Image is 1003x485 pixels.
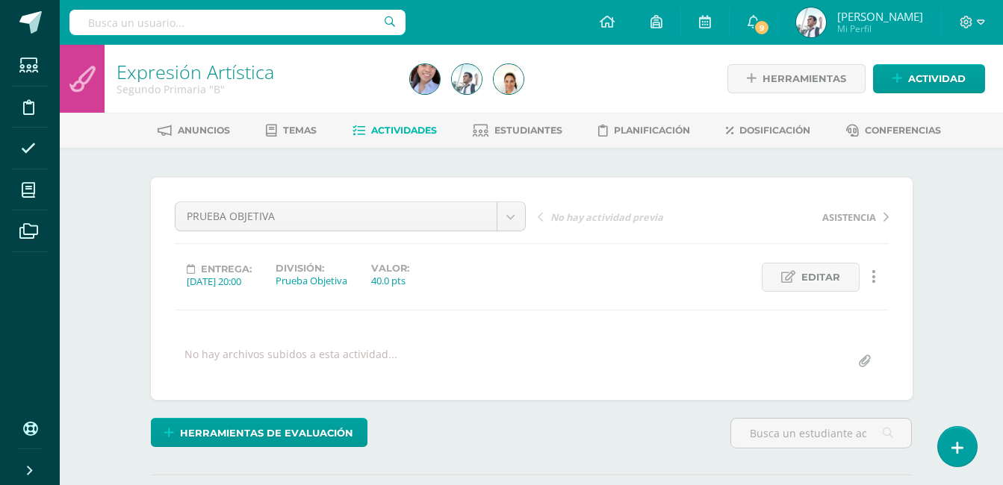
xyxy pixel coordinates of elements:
[754,19,770,36] span: 9
[796,7,826,37] img: b6aaada6451cc67ecf473bf531170def.png
[187,202,485,231] span: PRUEBA OBJETIVA
[837,22,923,35] span: Mi Perfil
[739,125,810,136] span: Dosificación
[117,61,392,82] h1: Expresión Artística
[266,119,317,143] a: Temas
[184,347,397,376] div: No hay archivos subidos a esta actividad...
[801,263,840,291] span: Editar
[494,64,524,94] img: 5eb53e217b686ee6b2ea6dc31a66d172.png
[763,65,846,93] span: Herramientas
[550,210,663,224] span: No hay actividad previa
[865,125,941,136] span: Conferencias
[410,64,440,94] img: 3e7f8260d6e5be980477c672129d8ea4.png
[846,119,941,143] a: Conferencias
[873,64,985,93] a: Actividad
[353,119,437,143] a: Actividades
[69,10,406,35] input: Busca un usuario...
[151,418,367,447] a: Herramientas de evaluación
[727,64,866,93] a: Herramientas
[371,263,409,274] label: Valor:
[276,263,347,274] label: División:
[180,419,353,447] span: Herramientas de evaluación
[494,125,562,136] span: Estudiantes
[201,263,252,275] span: Entrega:
[908,65,966,93] span: Actividad
[473,119,562,143] a: Estudiantes
[371,125,437,136] span: Actividades
[614,125,690,136] span: Planificación
[117,59,274,84] a: Expresión Artística
[731,419,911,448] input: Busca un estudiante aquí...
[117,82,392,96] div: Segundo Primaria 'B'
[598,119,690,143] a: Planificación
[837,9,923,24] span: [PERSON_NAME]
[276,274,347,287] div: Prueba Objetiva
[178,125,230,136] span: Anuncios
[283,125,317,136] span: Temas
[452,64,482,94] img: b6aaada6451cc67ecf473bf531170def.png
[713,209,889,224] a: ASISTENCIA
[187,275,252,288] div: [DATE] 20:00
[726,119,810,143] a: Dosificación
[371,274,409,287] div: 40.0 pts
[822,210,876,224] span: ASISTENCIA
[176,202,525,231] a: PRUEBA OBJETIVA
[158,119,230,143] a: Anuncios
